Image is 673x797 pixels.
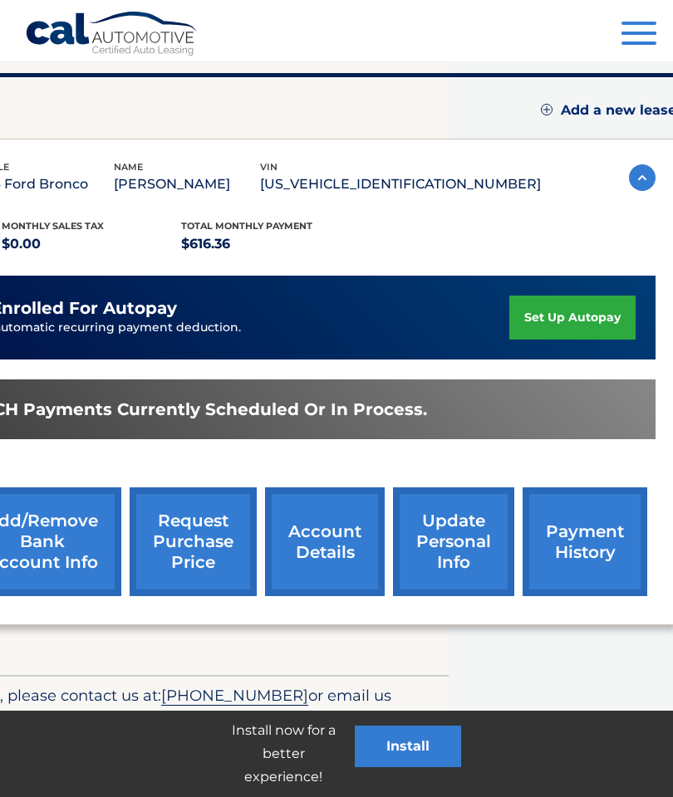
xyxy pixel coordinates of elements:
[2,232,182,256] p: $0.00
[25,11,199,59] a: Cal Automotive
[509,296,636,340] a: set up autopay
[393,487,514,596] a: update personal info
[2,220,104,232] span: Monthly sales Tax
[181,220,312,232] span: Total Monthly Payment
[114,161,143,173] span: name
[114,173,260,196] p: [PERSON_NAME]
[181,232,361,256] p: $616.36
[629,164,656,191] img: accordion-active.svg
[541,104,553,115] img: add.svg
[260,173,541,196] p: [US_VEHICLE_IDENTIFICATION_NUMBER]
[621,22,656,49] button: Menu
[212,719,355,789] p: Install now for a better experience!
[130,487,257,596] a: request purchase price
[355,726,461,767] button: Install
[265,487,385,596] a: account details
[523,487,647,596] a: payment history
[260,161,278,173] span: vin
